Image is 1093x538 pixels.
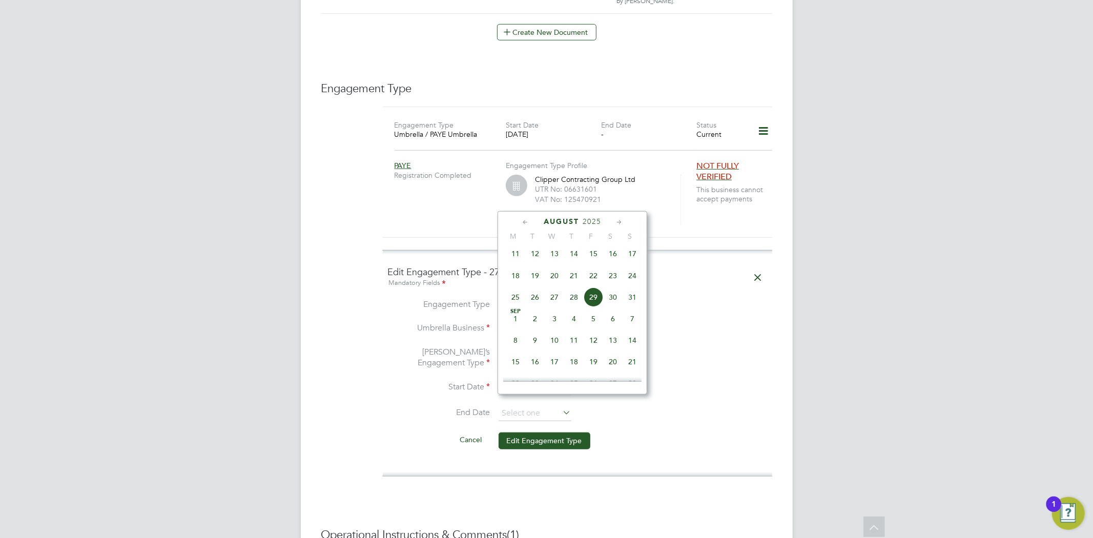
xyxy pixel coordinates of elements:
span: 16 [525,352,545,371]
span: M [503,232,523,241]
div: Current [696,130,744,139]
span: 19 [525,266,545,285]
span: 28 [564,287,584,307]
span: 24 [545,374,564,393]
span: 23 [603,266,623,285]
label: Engagement Type [388,299,490,310]
h4: Edit Engagement Type - 275991 [388,266,767,289]
span: 19 [584,352,603,371]
label: UTR No: 06631601 [535,184,597,194]
span: 5 [584,309,603,328]
div: Umbrella / PAYE Umbrella [395,130,490,139]
label: Start Date [506,120,539,130]
span: 13 [603,330,623,350]
span: 28 [623,374,642,393]
button: Open Resource Center, 1 new notification [1052,497,1085,530]
span: Registration Completed [395,171,506,180]
span: 16 [603,244,623,263]
label: End Date [388,407,490,418]
span: 9 [525,330,545,350]
button: Edit Engagement Type [499,432,590,449]
label: Engagement Type [395,120,454,130]
span: 1 [506,309,525,328]
span: 30 [603,287,623,307]
label: Start Date [388,382,490,392]
span: 2025 [583,217,601,226]
span: W [542,232,562,241]
span: S [601,232,620,241]
label: Engagement Type Profile [506,161,587,170]
span: 6 [603,309,623,328]
span: 17 [623,244,642,263]
span: 8 [506,330,525,350]
button: Cancel [452,431,490,448]
span: 25 [506,287,525,307]
button: Create New Document [497,24,596,40]
span: 12 [584,330,603,350]
span: 2 [525,309,545,328]
span: 12 [525,244,545,263]
span: 24 [623,266,642,285]
span: 14 [564,244,584,263]
span: August [544,217,579,226]
span: 13 [545,244,564,263]
div: [DATE] [506,130,601,139]
div: - [601,130,696,139]
span: 17 [545,352,564,371]
label: [PERSON_NAME]’s Engagement Type [388,347,490,368]
span: T [523,232,542,241]
div: Clipper Contracting Group Ltd [535,175,668,225]
span: 18 [506,266,525,285]
span: 31 [623,287,642,307]
span: 15 [584,244,603,263]
label: End Date [601,120,631,130]
span: 4 [564,309,584,328]
span: 21 [623,352,642,371]
h3: Engagement Type [321,81,772,96]
span: 21 [564,266,584,285]
span: 22 [506,374,525,393]
span: This business cannot accept payments [696,185,776,203]
span: T [562,232,581,241]
span: 29 [584,287,603,307]
span: 15 [506,352,525,371]
span: S [620,232,640,241]
span: 20 [603,352,623,371]
span: Sep [506,309,525,314]
span: 10 [545,330,564,350]
span: 18 [564,352,584,371]
label: VAT No: 125470921 [535,195,601,204]
button: See Business [535,208,586,224]
label: Status [696,120,716,130]
span: 20 [545,266,564,285]
span: 11 [506,244,525,263]
span: 14 [623,330,642,350]
span: 25 [564,374,584,393]
span: 3 [545,309,564,328]
span: PAYE [395,161,411,170]
span: 23 [525,374,545,393]
span: 11 [564,330,584,350]
div: Mandatory Fields [388,278,767,289]
span: 26 [584,374,603,393]
span: 22 [584,266,603,285]
div: 1 [1051,504,1056,518]
input: Select one [499,406,571,421]
span: 27 [603,374,623,393]
label: Umbrella Business [388,323,490,334]
span: F [581,232,601,241]
span: 26 [525,287,545,307]
span: 27 [545,287,564,307]
span: 7 [623,309,642,328]
span: NOT FULLY VERIFIED [696,161,739,182]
